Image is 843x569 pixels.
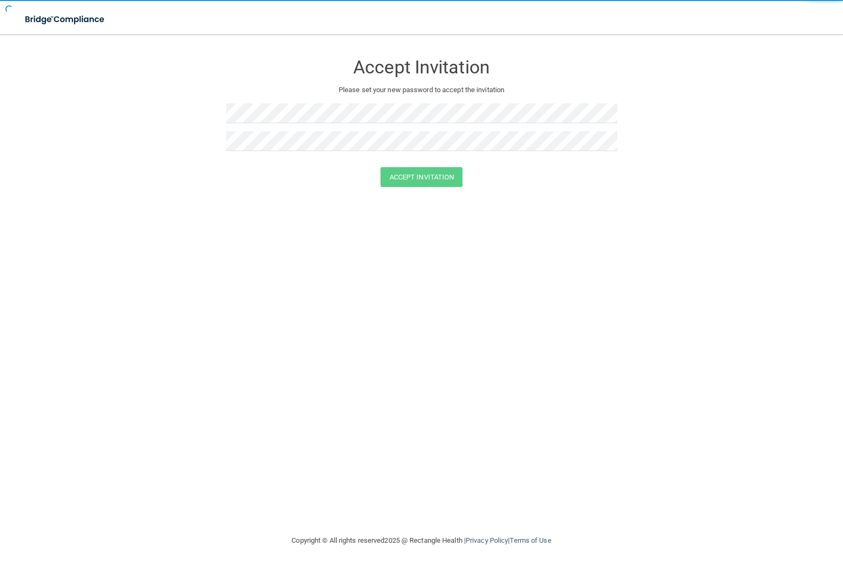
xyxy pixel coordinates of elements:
a: Privacy Policy [466,536,508,544]
a: Terms of Use [510,536,551,544]
h3: Accept Invitation [226,57,617,77]
button: Accept Invitation [381,167,463,187]
img: bridge_compliance_login_screen.278c3ca4.svg [16,9,115,31]
div: Copyright © All rights reserved 2025 @ Rectangle Health | | [226,523,617,558]
p: Please set your new password to accept the invitation [234,84,609,96]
